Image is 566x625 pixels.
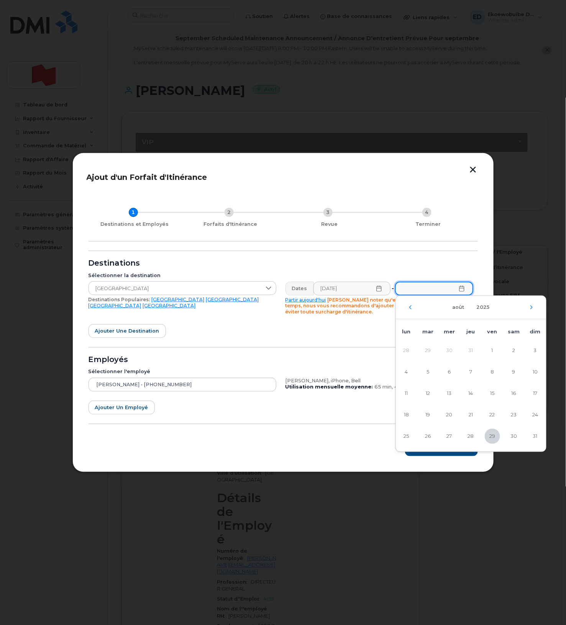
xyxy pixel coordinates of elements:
[482,361,503,383] td: 8
[442,429,457,444] span: 27
[460,361,482,383] td: 7
[313,282,391,295] input: Veuillez remplir ce champ
[408,305,413,310] button: Mois précédent
[89,297,150,302] span: Destinations Populaires:
[506,364,522,380] span: 9
[503,426,525,447] td: 30
[399,429,414,444] span: 25
[528,364,543,380] span: 10
[485,407,500,423] span: 22
[439,426,460,447] td: 27
[448,300,469,314] button: Choisir un mois
[482,340,503,361] td: 1
[95,404,148,411] span: Ajouter un employé
[417,404,439,426] td: 19
[417,383,439,404] td: 12
[525,383,546,404] td: 17
[396,383,417,404] td: 11
[525,426,546,447] td: 31
[395,384,419,390] span: 4781 Mo,
[460,340,482,361] td: 31
[375,384,393,390] span: 65 min,
[503,404,525,426] td: 23
[396,404,417,426] td: 18
[503,340,525,361] td: 2
[439,404,460,426] td: 20
[422,208,431,217] div: 4
[463,386,479,401] span: 14
[442,386,457,401] span: 13
[152,297,205,302] a: [GEOGRAPHIC_DATA]
[417,361,439,383] td: 5
[506,343,522,358] span: 2
[89,357,478,363] div: Employés
[89,369,276,375] div: Sélectionner l'employé
[485,364,500,380] span: 8
[529,305,534,310] button: Mois suivant
[89,260,478,266] div: Destinations
[390,282,395,295] div: -
[528,429,543,444] span: 31
[444,329,455,335] span: mer
[506,386,522,401] span: 16
[460,426,482,447] td: 28
[285,297,326,303] a: Partir aujourd'hui
[485,386,500,401] span: 15
[472,300,494,314] button: Choisir une année
[503,361,525,383] td: 9
[467,329,475,335] span: jeu
[439,361,460,383] td: 6
[89,273,276,279] div: Sélectionner la destination
[399,386,414,401] span: 11
[399,364,414,380] span: 4
[528,386,543,401] span: 17
[417,426,439,447] td: 26
[482,383,503,404] td: 15
[420,429,436,444] span: 26
[143,303,196,308] a: [GEOGRAPHIC_DATA]
[396,340,417,361] td: 28
[395,295,546,452] div: Choisir une date
[420,364,436,380] span: 5
[89,401,155,414] button: Ajouter un employé
[285,384,373,390] b: Utilisation mensuelle moyenne:
[283,221,376,227] div: Revue
[528,343,543,358] span: 3
[439,340,460,361] td: 30
[528,407,543,423] span: 24
[463,364,479,380] span: 7
[225,208,234,217] div: 2
[402,329,411,335] span: lun
[395,282,473,295] input: Veuillez remplir ce champ
[89,303,141,308] a: [GEOGRAPHIC_DATA]
[396,361,417,383] td: 4
[439,383,460,404] td: 13
[530,329,541,335] span: dim
[184,221,277,227] div: Forfaits d'Itinérance
[506,407,522,423] span: 23
[420,386,436,401] span: 12
[399,407,414,423] span: 18
[525,340,546,361] td: 3
[89,378,276,392] input: Appareil de recherche
[285,378,473,384] div: [PERSON_NAME], iPhone, Bell
[95,327,159,335] span: Ajouter une destination
[89,324,166,338] button: Ajouter une destination
[482,426,503,447] td: 29
[525,404,546,426] td: 24
[382,221,475,227] div: Terminer
[463,407,479,423] span: 21
[525,361,546,383] td: 10
[503,383,525,404] td: 16
[396,426,417,447] td: 25
[463,429,479,444] span: 28
[206,297,259,302] a: [GEOGRAPHIC_DATA]
[487,329,497,335] span: ven
[482,404,503,426] td: 22
[87,173,207,182] span: Ajout d'un Forfait d'Itinérance
[485,429,500,444] span: 29
[508,329,520,335] span: sam
[442,407,457,423] span: 20
[506,429,522,444] span: 30
[420,407,436,423] span: 19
